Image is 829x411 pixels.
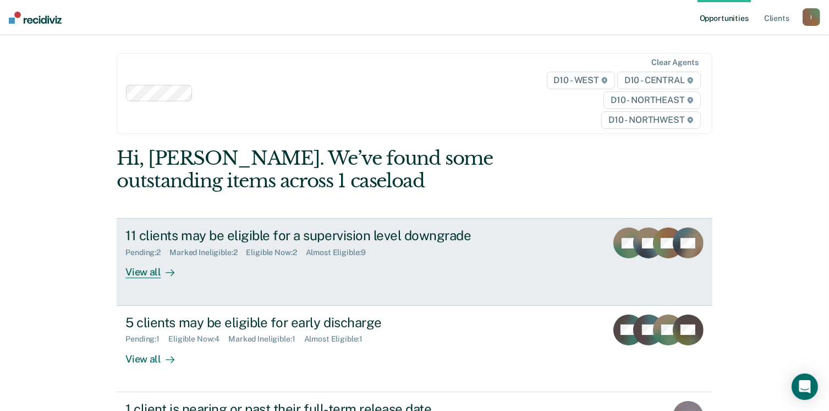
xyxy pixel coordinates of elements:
[125,334,168,344] div: Pending : 1
[125,344,187,365] div: View all
[125,228,512,244] div: 11 clients may be eligible for a supervision level downgrade
[601,111,700,129] span: D10 - NORTHWEST
[617,72,701,89] span: D10 - CENTRAL
[125,315,512,331] div: 5 clients may be eligible for early discharge
[803,8,820,26] button: I
[9,12,62,24] img: Recidiviz
[246,248,306,257] div: Eligible Now : 2
[306,248,375,257] div: Almost Eligible : 9
[603,91,700,109] span: D10 - NORTHEAST
[547,72,615,89] span: D10 - WEST
[125,248,169,257] div: Pending : 2
[117,306,712,392] a: 5 clients may be eligible for early dischargePending:1Eligible Now:4Marked Ineligible:1Almost Eli...
[117,218,712,305] a: 11 clients may be eligible for a supervision level downgradePending:2Marked Ineligible:2Eligible ...
[228,334,304,344] div: Marked Ineligible : 1
[125,257,187,279] div: View all
[304,334,372,344] div: Almost Eligible : 1
[169,248,246,257] div: Marked Ineligible : 2
[117,147,593,192] div: Hi, [PERSON_NAME]. We’ve found some outstanding items across 1 caseload
[168,334,228,344] div: Eligible Now : 4
[651,58,698,67] div: Clear agents
[792,374,818,400] div: Open Intercom Messenger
